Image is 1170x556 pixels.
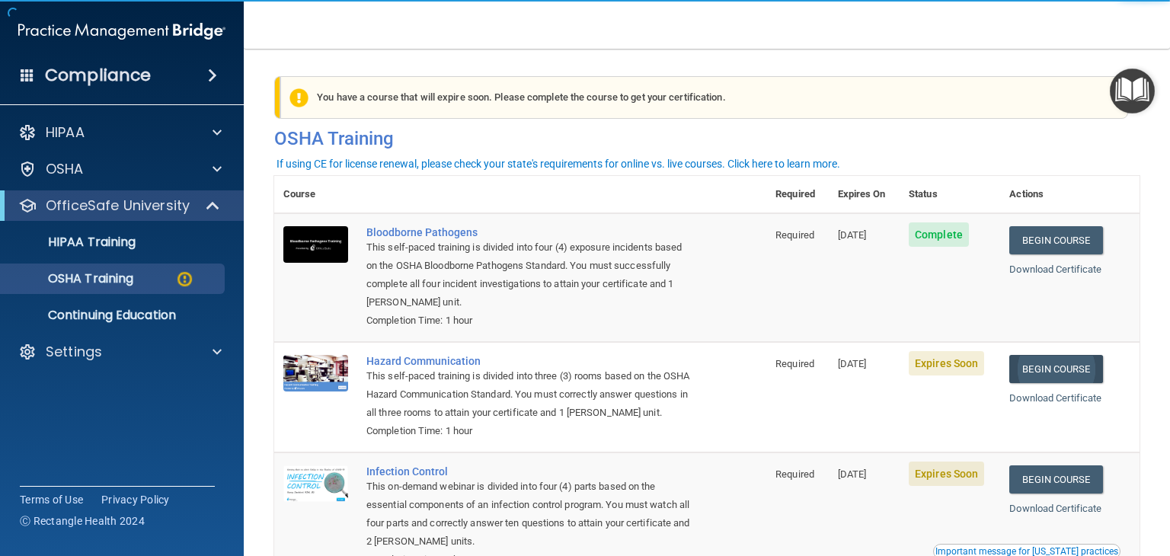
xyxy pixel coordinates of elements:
a: Download Certificate [1009,392,1101,404]
span: Expires Soon [909,462,984,486]
a: Settings [18,343,222,361]
a: Begin Course [1009,226,1102,254]
a: Hazard Communication [366,355,690,367]
a: Begin Course [1009,465,1102,494]
div: This on-demand webinar is divided into four (4) parts based on the essential components of an inf... [366,478,690,551]
span: [DATE] [838,229,867,241]
span: Expires Soon [909,351,984,375]
a: HIPAA [18,123,222,142]
img: exclamation-circle-solid-warning.7ed2984d.png [289,88,308,107]
a: OfficeSafe University [18,197,221,215]
p: Settings [46,343,102,361]
button: If using CE for license renewal, please check your state's requirements for online vs. live cours... [274,156,842,171]
div: If using CE for license renewal, please check your state's requirements for online vs. live cours... [277,158,840,169]
div: This self-paced training is divided into three (3) rooms based on the OSHA Hazard Communication S... [366,367,690,422]
p: Continuing Education [10,308,218,323]
span: [DATE] [838,358,867,369]
img: PMB logo [18,16,225,46]
button: Open Resource Center [1110,69,1155,113]
a: Infection Control [366,465,690,478]
th: Expires On [829,176,900,213]
th: Course [274,176,357,213]
th: Actions [1000,176,1140,213]
a: Bloodborne Pathogens [366,226,690,238]
p: OSHA Training [10,271,133,286]
p: OSHA [46,160,84,178]
a: Download Certificate [1009,264,1101,275]
span: Required [775,229,814,241]
div: Important message for [US_STATE] practices [935,547,1118,556]
span: Required [775,468,814,480]
a: Download Certificate [1009,503,1101,514]
th: Required [766,176,828,213]
a: Privacy Policy [101,492,170,507]
div: This self-paced training is divided into four (4) exposure incidents based on the OSHA Bloodborne... [366,238,690,312]
h4: OSHA Training [274,128,1140,149]
div: Completion Time: 1 hour [366,422,690,440]
span: Complete [909,222,969,247]
p: OfficeSafe University [46,197,190,215]
span: [DATE] [838,468,867,480]
div: Completion Time: 1 hour [366,312,690,330]
th: Status [900,176,1000,213]
h4: Compliance [45,65,151,86]
a: OSHA [18,160,222,178]
span: Required [775,358,814,369]
a: Begin Course [1009,355,1102,383]
p: HIPAA Training [10,235,136,250]
a: Terms of Use [20,492,83,507]
img: warning-circle.0cc9ac19.png [175,270,194,289]
div: You have a course that will expire soon. Please complete the course to get your certification. [280,76,1128,119]
p: HIPAA [46,123,85,142]
span: Ⓒ Rectangle Health 2024 [20,513,145,529]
